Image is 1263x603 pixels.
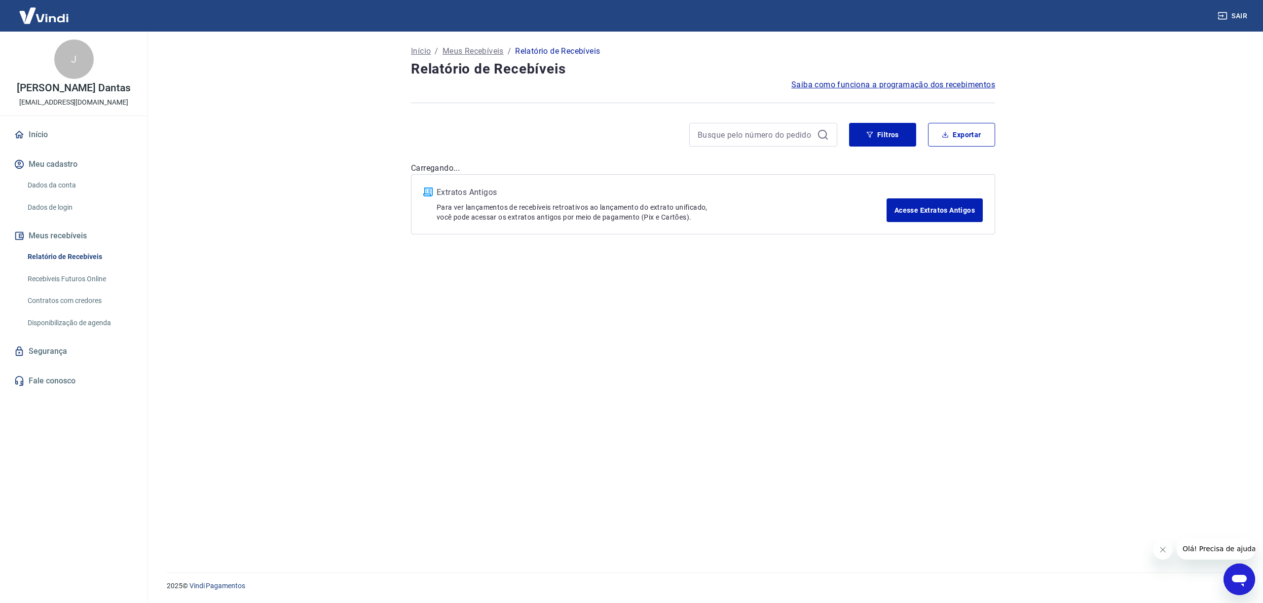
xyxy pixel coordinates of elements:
a: Início [12,124,136,146]
button: Meu cadastro [12,153,136,175]
button: Sair [1216,7,1251,25]
iframe: Botão para abrir a janela de mensagens [1224,564,1255,595]
p: [EMAIL_ADDRESS][DOMAIN_NAME] [19,97,128,108]
p: [PERSON_NAME] Dantas [17,83,131,93]
a: Início [411,45,431,57]
a: Meus Recebíveis [443,45,504,57]
button: Exportar [928,123,995,147]
a: Disponibilização de agenda [24,313,136,333]
p: / [435,45,438,57]
a: Dados de login [24,197,136,218]
img: Vindi [12,0,76,31]
a: Vindi Pagamentos [189,582,245,590]
span: Olá! Precisa de ajuda? [6,7,83,15]
p: Extratos Antigos [437,187,887,198]
img: ícone [423,188,433,196]
button: Meus recebíveis [12,225,136,247]
a: Recebíveis Futuros Online [24,269,136,289]
iframe: Fechar mensagem [1153,540,1173,560]
a: Contratos com credores [24,291,136,311]
a: Segurança [12,340,136,362]
button: Filtros [849,123,916,147]
p: / [508,45,511,57]
a: Dados da conta [24,175,136,195]
h4: Relatório de Recebíveis [411,59,995,79]
div: J [54,39,94,79]
p: 2025 © [167,581,1239,591]
a: Acesse Extratos Antigos [887,198,983,222]
p: Relatório de Recebíveis [515,45,600,57]
p: Para ver lançamentos de recebíveis retroativos ao lançamento do extrato unificado, você pode aces... [437,202,887,222]
a: Saiba como funciona a programação dos recebimentos [791,79,995,91]
p: Carregando... [411,162,995,174]
input: Busque pelo número do pedido [698,127,813,142]
a: Fale conosco [12,370,136,392]
iframe: Mensagem da empresa [1177,538,1255,560]
a: Relatório de Recebíveis [24,247,136,267]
